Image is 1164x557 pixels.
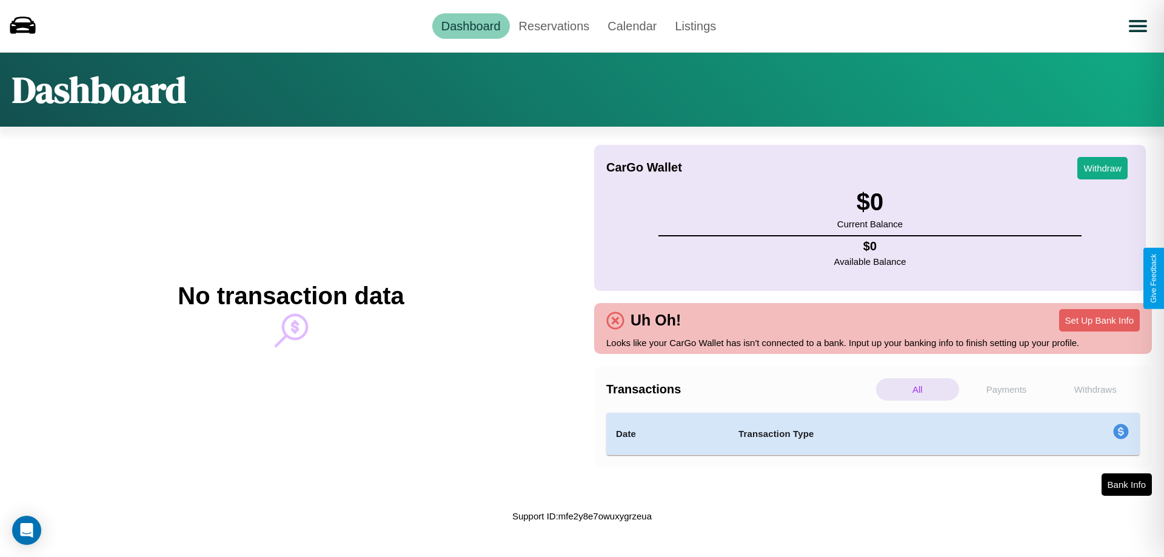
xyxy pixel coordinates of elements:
[666,13,725,39] a: Listings
[606,161,682,175] h4: CarGo Wallet
[1054,378,1137,401] p: Withdraws
[178,282,404,310] h2: No transaction data
[624,312,687,329] h4: Uh Oh!
[12,516,41,545] div: Open Intercom Messenger
[965,378,1048,401] p: Payments
[1149,254,1158,303] div: Give Feedback
[616,427,719,441] h4: Date
[834,253,906,270] p: Available Balance
[512,508,652,524] p: Support ID: mfe2y8e7owuxygrzeua
[12,65,186,115] h1: Dashboard
[510,13,599,39] a: Reservations
[606,382,873,396] h4: Transactions
[1102,473,1152,496] button: Bank Info
[1121,9,1155,43] button: Open menu
[606,335,1140,351] p: Looks like your CarGo Wallet has isn't connected to a bank. Input up your banking info to finish ...
[837,216,903,232] p: Current Balance
[432,13,510,39] a: Dashboard
[606,413,1140,455] table: simple table
[1077,157,1128,179] button: Withdraw
[876,378,959,401] p: All
[738,427,1014,441] h4: Transaction Type
[837,188,903,216] h3: $ 0
[1059,309,1140,332] button: Set Up Bank Info
[834,239,906,253] h4: $ 0
[598,13,666,39] a: Calendar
